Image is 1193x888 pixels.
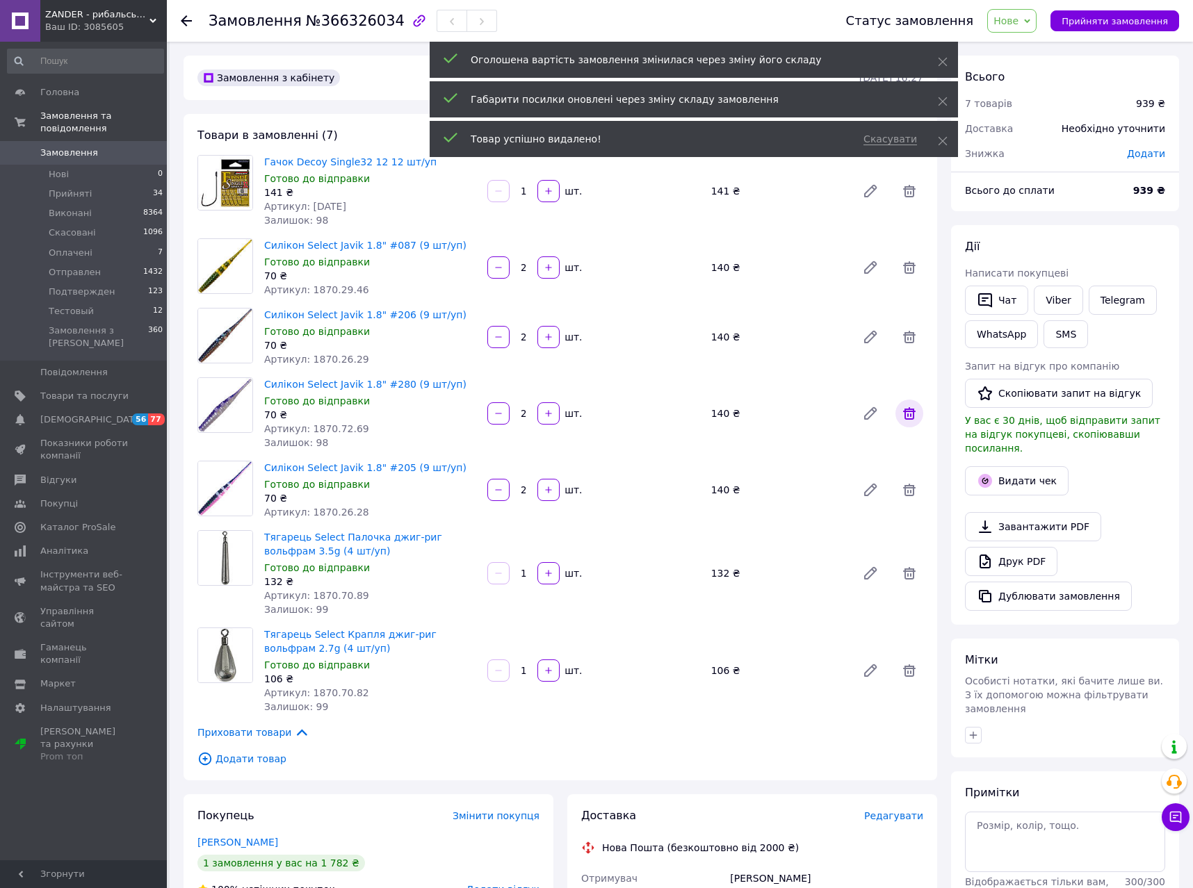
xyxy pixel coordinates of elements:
[197,751,923,766] span: Додати товар
[1053,113,1174,144] div: Необхідно уточнити
[158,247,163,259] span: 7
[264,338,476,352] div: 70 ₴
[197,725,309,740] span: Приховати товари
[471,53,903,67] div: Оголошена вартість замовлення змінилася через зміну його складу
[965,185,1055,196] span: Всього до сплати
[153,188,163,200] span: 34
[197,809,254,822] span: Покупець
[561,566,583,580] div: шт.
[40,147,98,159] span: Замовлення
[1133,185,1165,196] b: 939 ₴
[148,324,163,350] span: 360
[264,701,328,712] span: Залишок: 99
[965,466,1069,495] button: Видати чек
[1089,286,1157,315] a: Telegram
[40,498,78,510] span: Покупці
[197,837,278,848] a: [PERSON_NAME]
[706,564,851,583] div: 132 ₴
[49,188,92,200] span: Прийняті
[895,657,923,684] span: Видалити
[264,507,369,518] span: Артикул: 1870.26.28
[264,575,476,589] div: 132 ₴
[264,604,328,615] span: Залишок: 99
[471,132,847,146] div: Товар успішно видалено!
[965,123,1013,134] span: Доставка
[40,413,143,426] span: [DEMOGRAPHIC_DATA]
[264,395,370,406] span: Готово до відправки
[40,702,111,714] span: Налаштування
[40,110,167,135] span: Замовлення та повідомлення
[198,309,252,363] img: Силікон Select Javik 1.8" #206 (9 шт/уп)
[264,240,466,251] a: Силікон Select Javik 1.8" #087 (9 шт/уп)
[198,461,252,516] img: Силікон Select Javik 1.8" #205 (9 шт/уп)
[264,629,437,654] a: Тягарець Select Крапля джиг-риг вольфрам 2.7g (4 шт/уп)
[965,582,1132,611] button: Дублювати замовлення
[965,70,1005,83] span: Всього
[197,69,340,86] div: Замовлення з кабінету
[264,354,369,365] span: Артикул: 1870.26.29
[965,379,1153,408] button: Скопіювати запит на відгук
[40,641,129,666] span: Гаманець компанії
[49,305,94,318] span: Тестовый
[863,133,917,145] span: Скасувати
[7,49,164,74] input: Пошук
[706,480,851,500] div: 140 ₴
[40,437,129,462] span: Показники роботи компанії
[993,15,1018,26] span: Нове
[264,326,370,337] span: Готово до відправки
[40,86,79,99] span: Головна
[197,855,365,871] div: 1 замовлення у вас на 1 782 ₴
[49,324,148,350] span: Замовлення з [PERSON_NAME]
[706,258,851,277] div: 140 ₴
[264,173,370,184] span: Готово до відправки
[264,479,370,490] span: Готово до відправки
[561,664,583,677] div: шт.
[143,266,163,279] span: 1432
[49,207,92,220] span: Виконані
[965,240,980,253] span: Дії
[857,323,884,351] a: Редагувати
[264,590,369,601] span: Артикул: 1870.70.89
[45,8,149,21] span: ZANDER - рибальський інтернет-магазин
[198,156,252,210] img: Гачок Decoy Single32 12 12 шт/уп
[561,483,583,497] div: шт.
[1162,803,1190,831] button: Чат з покупцем
[965,653,998,666] span: Мітки
[153,305,163,318] span: 12
[581,809,636,822] span: Доставка
[264,532,442,557] a: Тягарець Select Палочка джиг-риг вольфрам 3.5g (4 шт/уп)
[40,568,129,593] span: Інструменти веб-майстра та SEO
[306,13,405,29] span: №366326034
[453,810,539,821] span: Змінити покупця
[1136,97,1165,110] div: 939 ₴
[264,687,369,698] span: Артикул: 1870.70.82
[1127,148,1165,159] span: Додати
[1050,10,1179,31] button: Прийняти замовлення
[864,810,923,821] span: Редагувати
[965,98,1012,109] span: 7 товарів
[132,413,148,425] span: 56
[49,266,101,279] span: Отправлен
[706,404,851,423] div: 140 ₴
[581,873,638,884] span: Отримувач
[471,92,903,106] div: Габарити посилки оновлені через зміну складу замовлення
[965,148,1005,159] span: Знижка
[264,186,476,199] div: 141 ₴
[264,379,466,390] a: Силікон Select Javik 1.8" #280 (9 шт/уп)
[264,156,437,167] a: Гачок Decoy Single32 12 12 шт/уп
[198,378,252,432] img: Силікон Select Javik 1.8" #280 (9 шт/уп)
[706,661,851,680] div: 106 ₴
[1034,286,1082,315] a: Viber
[1062,16,1168,26] span: Прийняти замовлення
[49,286,115,298] span: Подтвержден
[264,659,370,671] span: Готово до відправки
[965,320,1038,348] a: WhatsApp
[209,13,302,29] span: Замовлення
[895,559,923,587] span: Видалити
[264,437,328,448] span: Залишок: 98
[965,415,1160,454] span: У вас є 30 днів, щоб відправити запит на відгук покупцеві, скопіювавши посилання.
[49,227,96,239] span: Скасовані
[706,181,851,201] div: 141 ₴
[264,309,466,320] a: Силікон Select Javik 1.8" #206 (9 шт/уп)
[895,400,923,427] span: Видалити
